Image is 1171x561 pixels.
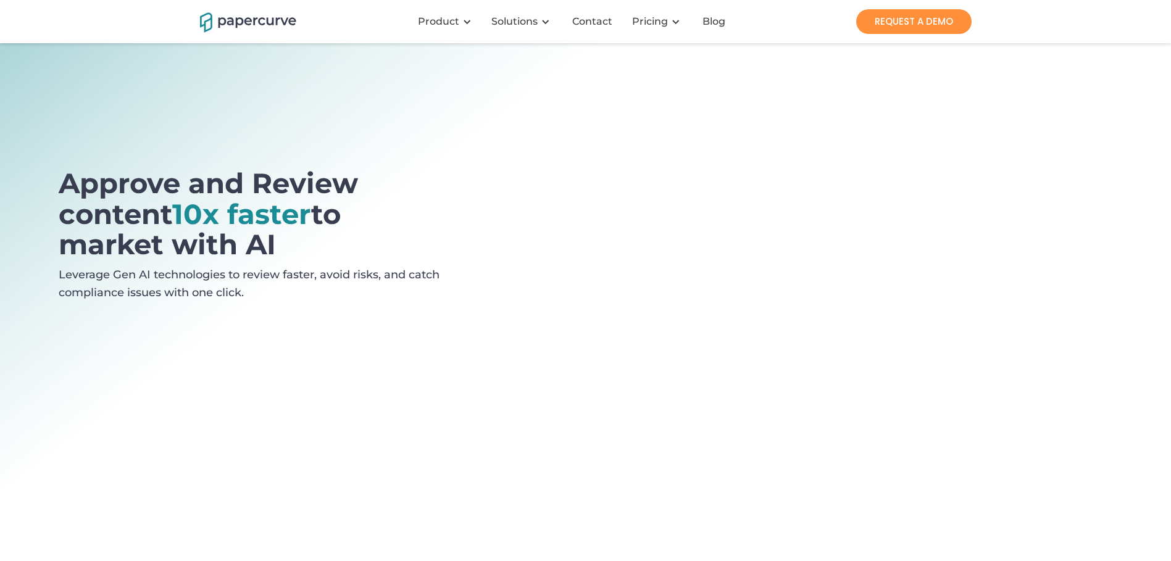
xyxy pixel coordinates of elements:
[562,15,625,28] a: Contact
[200,10,280,32] a: home
[410,3,484,40] div: Product
[693,15,738,28] a: Blog
[59,168,472,260] h1: Approve and Review content to market with AI
[418,15,459,28] div: Product
[59,266,472,308] p: Leverage Gen AI technologies to review faster, avoid risks, and catch compliance issues with one ...
[59,168,472,331] a: open lightbox
[572,15,612,28] div: Contact
[172,197,311,231] span: 10x faster
[625,3,693,40] div: Pricing
[856,9,972,34] a: REQUEST A DEMO
[484,3,562,40] div: Solutions
[632,15,668,28] a: Pricing
[702,15,725,28] div: Blog
[491,15,538,28] div: Solutions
